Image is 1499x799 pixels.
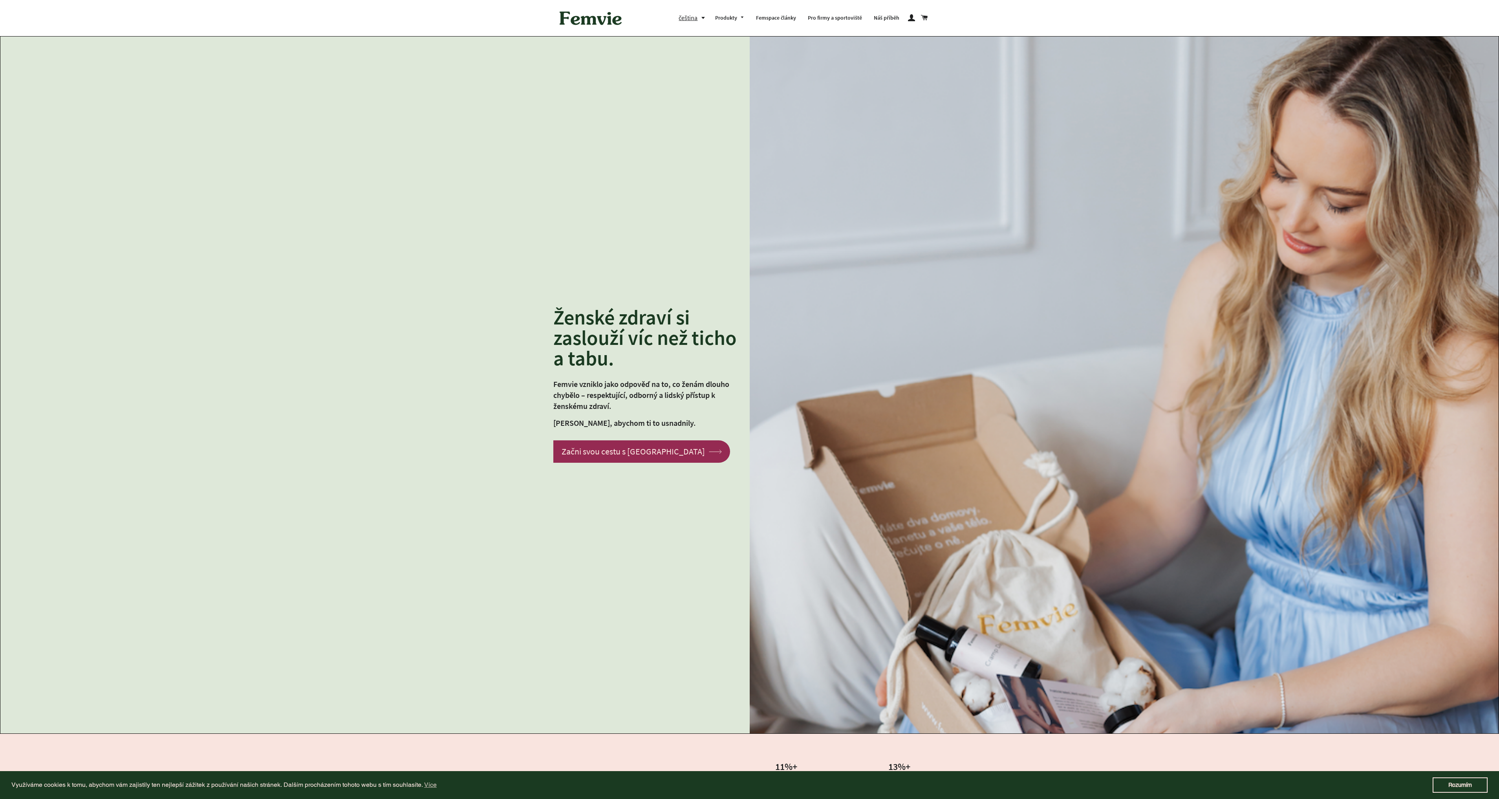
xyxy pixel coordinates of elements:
span: %+ [898,761,910,773]
span: %+ [558,769,570,781]
a: Produkty [709,8,750,28]
span: 13 [888,761,898,773]
a: Začni svou cestu s [GEOGRAPHIC_DATA] [553,440,730,463]
span: 1 [662,769,666,781]
span: 12 [548,769,558,781]
button: čeština [679,13,709,23]
span: 11 [775,761,785,773]
span: %+ [666,769,679,781]
a: dismiss cookie message [1433,777,1488,793]
span: Využíváme cookies k tomu, abychom vám zajistily ten nejlepší zážitek z používání našich stránek. ... [11,779,1433,791]
a: Pro firmy a sportoviště [802,8,868,28]
span: %+ [785,761,797,773]
h2: Ženské zdraví si zaslouží víc než ticho a tabu. [553,307,738,368]
a: Femspace články [750,8,802,28]
p: [PERSON_NAME], abychom ti to usnadnily. [553,418,738,429]
p: Femvie vzniklo jako odpověď na to, co ženám dlouho chybělo – respektující, odborný a lidský příst... [553,379,738,412]
img: Femvie [555,6,626,30]
a: learn more about cookies [423,779,438,791]
a: Náš příběh [868,8,905,28]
